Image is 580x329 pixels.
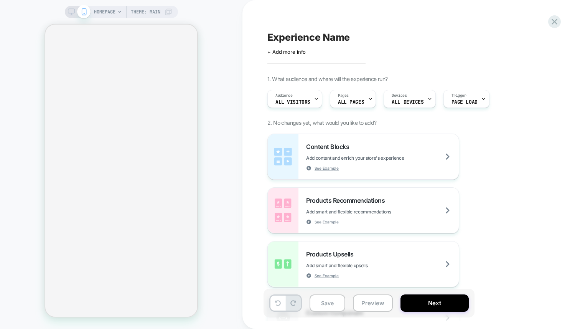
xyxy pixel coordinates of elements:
[131,6,160,18] span: Theme: MAIN
[267,119,376,126] span: 2. No changes yet, what would you like to add?
[306,250,357,258] span: Products Upsells
[392,99,423,105] span: ALL DEVICES
[306,197,389,204] span: Products Recommendations
[275,99,310,105] span: All Visitors
[315,219,339,225] span: See Example
[306,263,406,268] span: Add smart and flexible upsells
[338,99,364,105] span: ALL PAGES
[451,99,478,105] span: Page Load
[94,6,115,18] span: HOMEPAGE
[306,155,442,161] span: Add content and enrich your store's experience
[306,209,430,215] span: Add smart and flexible recommendations
[451,93,466,98] span: Trigger
[315,273,339,278] span: See Example
[315,165,339,171] span: See Example
[310,294,345,312] button: Save
[267,49,306,55] span: + Add more info
[338,93,349,98] span: Pages
[353,294,393,312] button: Preview
[306,143,353,150] span: Content Blocks
[275,93,293,98] span: Audience
[400,294,469,312] button: Next
[392,93,407,98] span: Devices
[267,76,387,82] span: 1. What audience and where will the experience run?
[267,31,350,43] span: Experience Name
